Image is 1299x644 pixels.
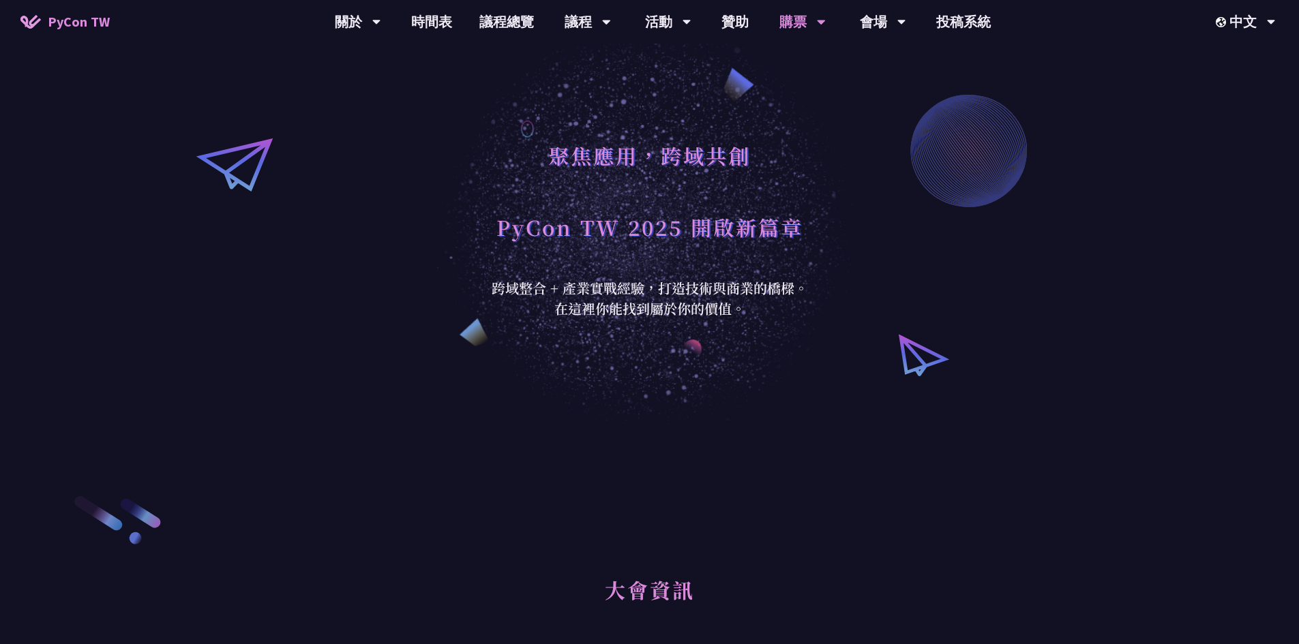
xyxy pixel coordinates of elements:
[221,562,1078,637] h2: 大會資訊
[483,278,817,319] div: 跨域整合 + 產業實戰經驗，打造技術與商業的橋樑。 在這裡你能找到屬於你的價值。
[548,135,751,176] h1: 聚焦應用，跨域共創
[7,5,123,39] a: PyCon TW
[1216,17,1229,27] img: Locale Icon
[20,15,41,29] img: Home icon of PyCon TW 2025
[48,12,110,32] span: PyCon TW
[496,206,803,247] h1: PyCon TW 2025 開啟新篇章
